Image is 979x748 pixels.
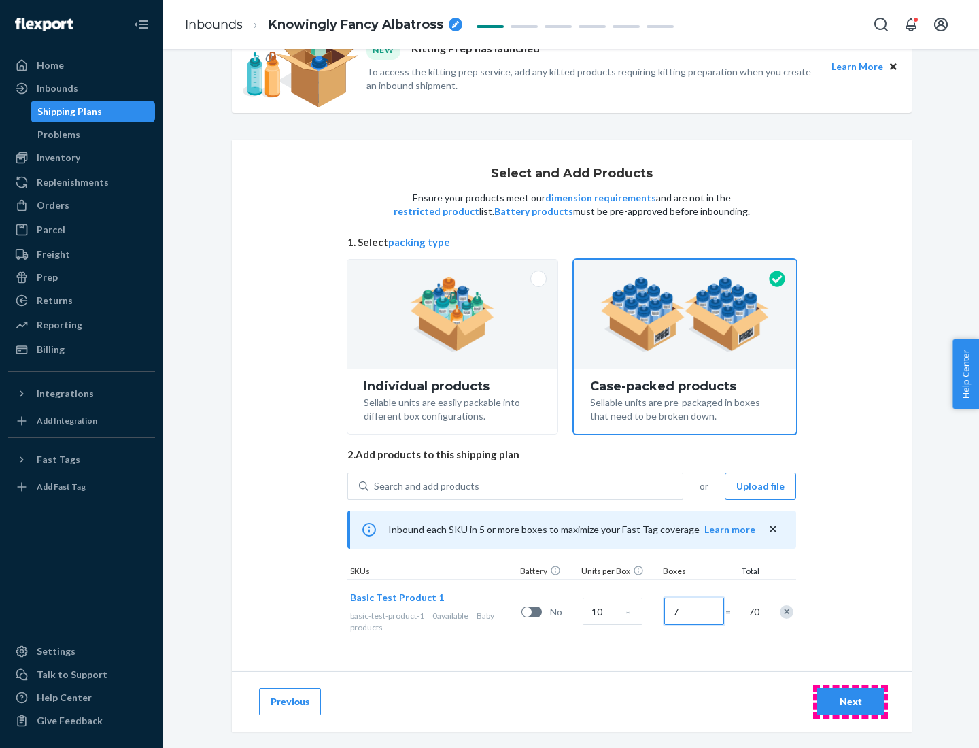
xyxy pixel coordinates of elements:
[269,16,443,34] span: Knowingly Fancy Albatross
[8,314,155,336] a: Reporting
[410,277,495,352] img: individual-pack.facf35554cb0f1810c75b2bd6df2d64e.png
[364,379,541,393] div: Individual products
[600,277,770,352] img: case-pack.59cecea509d18c883b923b81aeac6d0b.png
[350,610,516,633] div: Baby products
[550,605,577,619] span: No
[8,171,155,193] a: Replenishments
[347,235,796,250] span: 1. Select
[347,447,796,462] span: 2. Add products to this shipping plan
[8,54,155,76] a: Home
[8,383,155,405] button: Integrations
[725,605,739,619] span: =
[350,591,444,605] button: Basic Test Product 1
[8,243,155,265] a: Freight
[831,59,883,74] button: Learn More
[886,59,901,74] button: Close
[37,151,80,165] div: Inventory
[8,710,155,732] button: Give Feedback
[37,714,103,728] div: Give Feedback
[364,393,541,423] div: Sellable units are easily packable into different box configurations.
[780,605,793,619] div: Remove Item
[579,565,660,579] div: Units per Box
[366,41,400,59] div: NEW
[37,453,80,466] div: Fast Tags
[394,205,479,218] button: restricted product
[704,523,755,537] button: Learn more
[31,101,156,122] a: Shipping Plans
[517,565,579,579] div: Battery
[185,17,243,32] a: Inbounds
[37,105,102,118] div: Shipping Plans
[37,82,78,95] div: Inbounds
[37,415,97,426] div: Add Integration
[583,598,642,625] input: Case Quantity
[590,379,780,393] div: Case-packed products
[37,343,65,356] div: Billing
[388,235,450,250] button: packing type
[37,128,80,141] div: Problems
[37,294,73,307] div: Returns
[174,5,473,45] ol: breadcrumbs
[350,592,444,603] span: Basic Test Product 1
[128,11,155,38] button: Close Navigation
[660,565,728,579] div: Boxes
[545,191,656,205] button: dimension requirements
[8,449,155,471] button: Fast Tags
[8,410,155,432] a: Add Integration
[927,11,955,38] button: Open account menu
[37,387,94,401] div: Integrations
[817,688,884,715] button: Next
[37,248,70,261] div: Freight
[766,522,780,537] button: close
[432,611,468,621] span: 0 available
[37,668,107,681] div: Talk to Support
[37,645,75,658] div: Settings
[37,199,69,212] div: Orders
[8,664,155,685] a: Talk to Support
[725,473,796,500] button: Upload file
[494,205,573,218] button: Battery products
[37,223,65,237] div: Parcel
[8,641,155,662] a: Settings
[31,124,156,146] a: Problems
[15,18,73,31] img: Flexport logo
[700,479,708,493] span: or
[8,147,155,169] a: Inventory
[8,194,155,216] a: Orders
[746,605,759,619] span: 70
[728,565,762,579] div: Total
[366,65,819,92] p: To access the kitting prep service, add any kitted products requiring kitting preparation when yo...
[8,78,155,99] a: Inbounds
[8,339,155,360] a: Billing
[8,476,155,498] a: Add Fast Tag
[952,339,979,409] button: Help Center
[828,695,873,709] div: Next
[374,479,479,493] div: Search and add products
[392,191,751,218] p: Ensure your products meet our and are not in the list. must be pre-approved before inbounding.
[8,687,155,709] a: Help Center
[347,565,517,579] div: SKUs
[868,11,895,38] button: Open Search Box
[37,271,58,284] div: Prep
[491,167,653,181] h1: Select and Add Products
[8,219,155,241] a: Parcel
[8,290,155,311] a: Returns
[8,267,155,288] a: Prep
[37,318,82,332] div: Reporting
[259,688,321,715] button: Previous
[347,511,796,549] div: Inbound each SKU in 5 or more boxes to maximize your Fast Tag coverage
[37,175,109,189] div: Replenishments
[37,481,86,492] div: Add Fast Tag
[590,393,780,423] div: Sellable units are pre-packaged in boxes that need to be broken down.
[664,598,724,625] input: Number of boxes
[37,691,92,704] div: Help Center
[411,41,540,59] p: Kitting Prep has launched
[897,11,925,38] button: Open notifications
[37,58,64,72] div: Home
[350,611,424,621] span: basic-test-product-1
